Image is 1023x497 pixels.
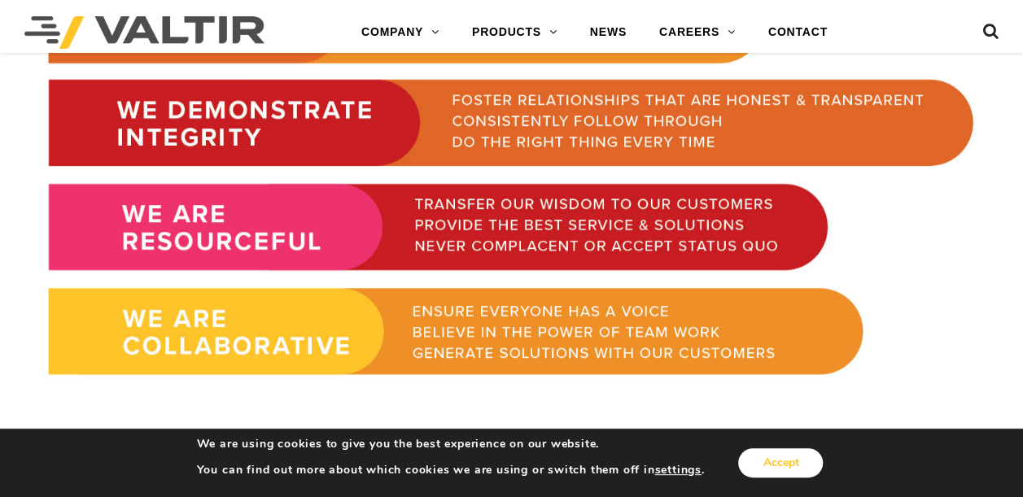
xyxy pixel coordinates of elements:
[24,16,264,49] img: Valtir
[654,463,701,477] button: settings
[197,463,705,477] p: You can find out more about which cookies we are using or switch them off in .
[197,437,705,451] p: We are using cookies to give you the best experience on our website.
[752,16,844,49] a: CONTACT
[738,448,823,477] button: Accept
[456,16,574,49] a: PRODUCTS
[574,16,643,49] a: NEWS
[643,16,752,49] a: CAREERS
[345,16,456,49] a: COMPANY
